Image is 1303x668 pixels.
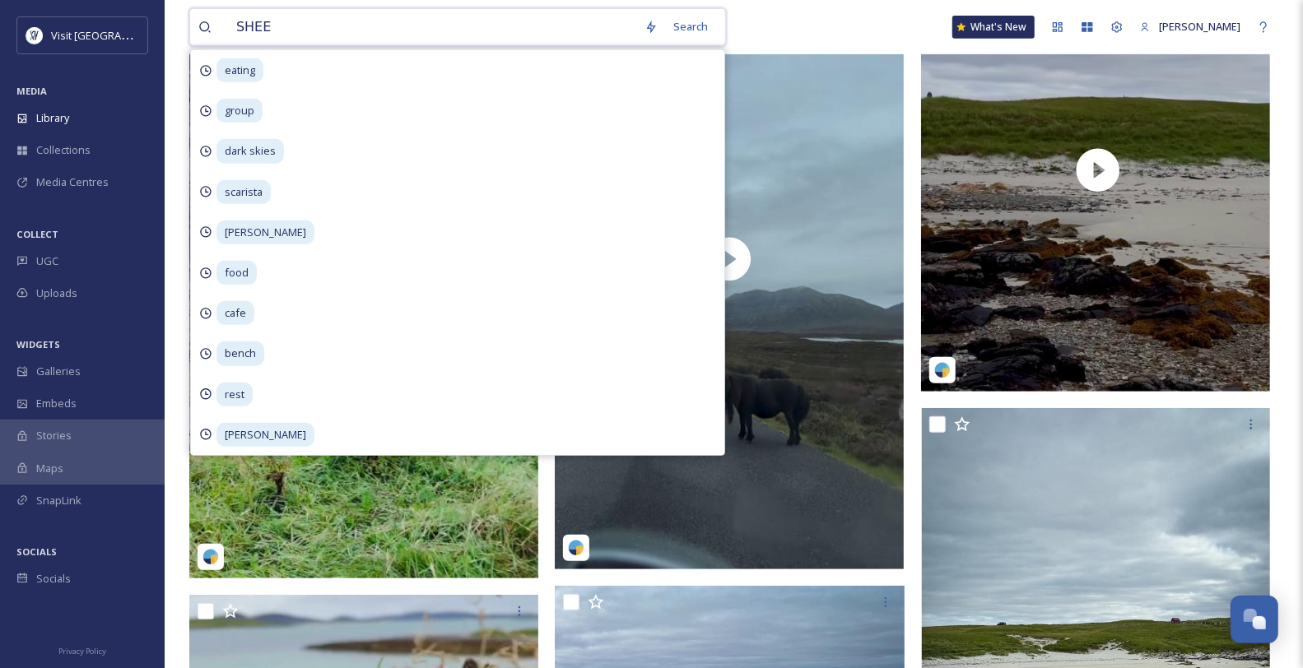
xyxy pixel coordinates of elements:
[216,261,257,285] span: food
[36,493,81,508] span: SnapLink
[216,99,263,123] span: group
[16,338,60,350] span: WIDGETS
[36,174,109,190] span: Media Centres
[36,461,63,476] span: Maps
[216,301,254,325] span: cafe
[16,228,58,240] span: COLLECT
[1231,596,1278,643] button: Open Chat
[36,428,72,443] span: Stories
[202,549,219,565] img: snapsea-logo.png
[58,646,106,656] span: Privacy Policy
[216,180,271,204] span: scarista
[36,142,91,158] span: Collections
[952,16,1035,39] a: What's New
[36,110,69,126] span: Library
[36,571,71,587] span: Socials
[568,540,584,556] img: snapsea-logo.png
[216,383,253,406] span: rest
[216,139,284,163] span: dark skies
[26,27,43,44] img: Untitled%20design%20%2897%29.png
[216,58,263,82] span: eating
[1132,11,1249,43] a: [PERSON_NAME]
[216,423,314,447] span: [PERSON_NAME]
[16,545,57,558] span: SOCIALS
[228,9,636,45] input: Search your library
[216,341,264,365] span: bench
[666,11,717,43] div: Search
[1159,19,1240,34] span: [PERSON_NAME]
[36,364,81,379] span: Galleries
[36,285,77,301] span: Uploads
[36,396,77,411] span: Embeds
[216,220,314,244] span: [PERSON_NAME]
[16,85,47,97] span: MEDIA
[58,640,106,660] a: Privacy Policy
[51,27,179,43] span: Visit [GEOGRAPHIC_DATA]
[934,362,951,378] img: snapsea-logo.png
[36,253,58,269] span: UGC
